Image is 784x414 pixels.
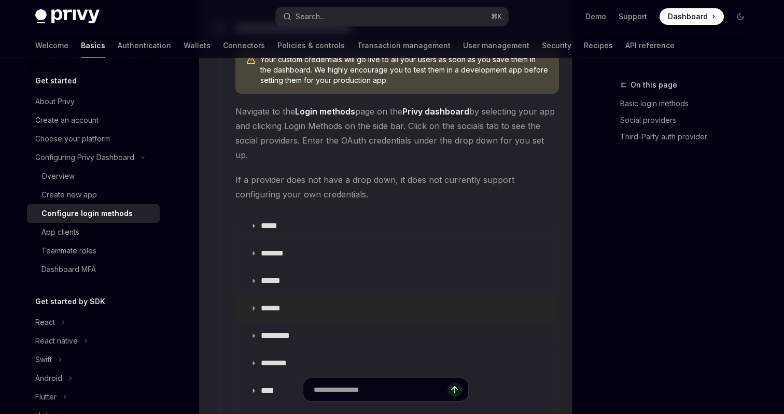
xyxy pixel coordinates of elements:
[584,33,613,58] a: Recipes
[732,8,749,25] button: Toggle dark mode
[35,372,62,384] div: Android
[625,33,675,58] a: API reference
[27,388,160,406] button: Toggle Flutter section
[35,75,77,87] h5: Get started
[27,369,160,388] button: Toggle Android section
[447,382,462,397] button: Send message
[35,95,75,108] div: About Privy
[27,350,160,369] button: Toggle Swift section
[246,55,256,66] svg: Warning
[585,11,606,22] a: Demo
[314,378,447,401] input: Ask a question...
[41,207,133,220] div: Configure login methods
[27,148,160,167] button: Toggle Configuring Privy Dashboard section
[27,111,160,130] a: Create an account
[295,106,355,117] strong: Login methods
[296,10,325,23] div: Search...
[41,226,79,238] div: App clients
[223,33,265,58] a: Connectors
[27,130,160,148] a: Choose your platform
[620,129,757,145] a: Third-Party auth provider
[41,189,97,201] div: Create new app
[660,8,724,25] a: Dashboard
[35,151,134,164] div: Configuring Privy Dashboard
[35,295,105,308] h5: Get started by SDK
[27,185,160,204] a: Create new app
[620,112,757,129] a: Social providers
[631,79,677,91] span: On this page
[357,33,451,58] a: Transaction management
[619,11,647,22] a: Support
[35,391,57,403] div: Flutter
[27,167,160,185] a: Overview
[402,106,469,117] a: Privy dashboard
[184,33,211,58] a: Wallets
[668,11,708,22] span: Dashboard
[463,33,529,58] a: User management
[235,173,559,202] span: If a provider does not have a drop down, it does not currently support configuring your own crede...
[41,245,96,257] div: Teammate roles
[277,33,345,58] a: Policies & controls
[260,54,549,85] span: Your custom credentials will go live to all your users as soon as you save them in the dashboard....
[27,241,160,260] a: Teammate roles
[41,263,96,276] div: Dashboard MFA
[35,114,99,126] div: Create an account
[27,332,160,350] button: Toggle React native section
[620,95,757,112] a: Basic login methods
[27,313,160,332] button: Toggle React section
[27,223,160,241] a: App clients
[542,33,571,58] a: Security
[118,33,171,58] a: Authentication
[491,12,502,21] span: ⌘ K
[41,170,75,182] div: Overview
[276,7,508,26] button: Open search
[35,133,110,145] div: Choose your platform
[35,353,52,366] div: Swift
[35,316,55,329] div: React
[27,260,160,279] a: Dashboard MFA
[27,92,160,111] a: About Privy
[81,33,105,58] a: Basics
[35,335,78,347] div: React native
[35,33,68,58] a: Welcome
[35,9,100,24] img: dark logo
[235,104,559,162] span: Navigate to the page on the by selecting your app and clicking Login Methods on the side bar. Cli...
[27,204,160,223] a: Configure login methods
